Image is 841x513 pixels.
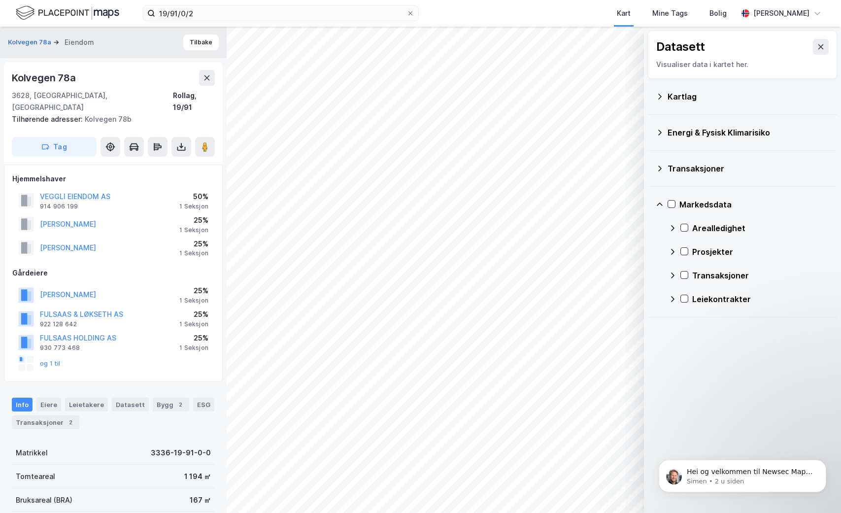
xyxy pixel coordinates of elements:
[12,113,207,125] div: Kolvegen 78b
[16,4,119,22] img: logo.f888ab2527a4732fd821a326f86c7f29.svg
[183,34,219,50] button: Tilbake
[12,70,78,86] div: Kolvegen 78a
[36,398,61,411] div: Eiere
[692,270,829,281] div: Transaksjoner
[652,7,688,19] div: Mine Tags
[12,398,33,411] div: Info
[179,332,208,344] div: 25%
[179,203,208,210] div: 1 Seksjon
[179,344,208,352] div: 1 Seksjon
[184,471,211,482] div: 1 194 ㎡
[668,91,829,103] div: Kartlag
[173,90,215,113] div: Rollag, 19/91
[179,226,208,234] div: 1 Seksjon
[656,59,829,70] div: Visualiser data i kartet her.
[179,297,208,305] div: 1 Seksjon
[692,222,829,234] div: Arealledighet
[8,37,53,47] button: Kolvegen 78a
[12,90,173,113] div: 3628, [GEOGRAPHIC_DATA], [GEOGRAPHIC_DATA]
[179,238,208,250] div: 25%
[151,447,211,459] div: 3336-19-91-0-0
[65,36,94,48] div: Eiendom
[179,249,208,257] div: 1 Seksjon
[179,191,208,203] div: 50%
[668,163,829,174] div: Transaksjoner
[753,7,809,19] div: [PERSON_NAME]
[12,115,85,123] span: Tilhørende adresser:
[65,398,108,411] div: Leietakere
[692,246,829,258] div: Prosjekter
[193,398,214,411] div: ESG
[16,494,72,506] div: Bruksareal (BRA)
[16,471,55,482] div: Tomteareal
[112,398,149,411] div: Datasett
[16,447,48,459] div: Matrikkel
[12,415,79,429] div: Transaksjoner
[179,214,208,226] div: 25%
[40,320,77,328] div: 922 128 642
[153,398,189,411] div: Bygg
[40,203,78,210] div: 914 906 199
[617,7,631,19] div: Kart
[190,494,211,506] div: 167 ㎡
[644,439,841,508] iframe: Intercom notifications melding
[155,6,406,21] input: Søk på adresse, matrikkel, gårdeiere, leietakere eller personer
[692,293,829,305] div: Leiekontrakter
[175,400,185,410] div: 2
[179,285,208,297] div: 25%
[668,127,829,138] div: Energi & Fysisk Klimarisiko
[179,308,208,320] div: 25%
[40,344,80,352] div: 930 773 468
[656,39,705,55] div: Datasett
[179,320,208,328] div: 1 Seksjon
[679,199,829,210] div: Markedsdata
[12,173,214,185] div: Hjemmelshaver
[12,137,97,157] button: Tag
[709,7,727,19] div: Bolig
[12,267,214,279] div: Gårdeiere
[66,417,75,427] div: 2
